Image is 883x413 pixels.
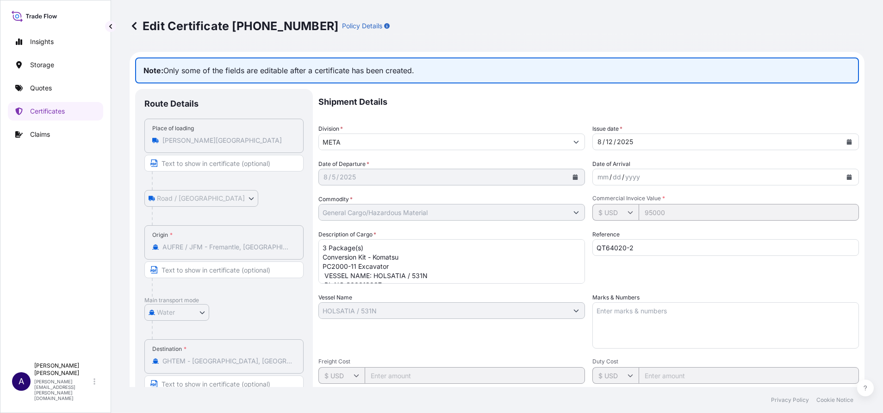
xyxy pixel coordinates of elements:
[639,367,859,384] input: Enter amount
[318,195,353,204] label: Commodity
[592,358,859,365] span: Duty Cost
[614,136,616,147] div: /
[30,83,52,93] p: Quotes
[603,136,605,147] div: /
[162,356,292,366] input: Destination
[318,159,369,169] span: Date of Departure
[605,136,614,147] div: day,
[336,172,339,183] div: /
[597,172,609,183] div: month,
[568,302,585,319] button: Show suggestions
[609,172,612,183] div: /
[624,172,641,183] div: year,
[612,172,622,183] div: day,
[318,358,585,365] span: Freight Cost
[318,89,859,115] p: Shipment Details
[8,79,103,97] a: Quotes
[318,124,343,133] label: Division
[162,242,292,252] input: Origin
[152,231,173,239] div: Origin
[152,345,187,353] div: Destination
[592,239,859,256] input: Enter booking reference
[329,172,331,183] div: /
[144,155,304,172] input: Text to appear on certificate
[8,102,103,121] a: Certificates
[152,125,194,132] div: Place of loading
[842,134,857,149] button: Calendar
[144,98,199,109] p: Route Details
[597,136,603,147] div: month,
[143,66,163,75] strong: Note:
[144,375,304,392] input: Text to appear on certificate
[34,379,92,401] p: [PERSON_NAME][EMAIL_ADDRESS][PERSON_NAME][DOMAIN_NAME]
[319,204,568,221] input: Type to search commodity
[592,124,622,133] span: Issue date
[331,172,336,183] div: day,
[365,367,585,384] input: Enter amount
[318,293,352,302] label: Vessel Name
[144,261,304,278] input: Text to appear on certificate
[144,190,258,207] button: Select transport
[842,170,857,184] button: Calendar
[592,293,640,302] label: Marks & Numbers
[8,56,103,74] a: Storage
[616,136,634,147] div: year,
[592,230,620,239] label: Reference
[816,396,853,404] a: Cookie Notice
[319,302,568,319] input: Type to search vessel name or IMO
[162,136,292,145] input: Place of loading
[568,133,585,150] button: Show suggestions
[34,362,92,377] p: [PERSON_NAME] [PERSON_NAME]
[639,204,859,221] input: Enter amount
[592,195,859,202] span: Commercial Invoice Value
[339,172,357,183] div: year,
[19,377,24,386] span: A
[144,297,304,304] p: Main transport mode
[342,21,382,31] p: Policy Details
[30,37,54,46] p: Insights
[323,172,329,183] div: month,
[135,57,859,83] p: Only some of the fields are editable after a certificate has been created.
[30,130,50,139] p: Claims
[592,159,630,169] span: Date of Arrival
[8,32,103,51] a: Insights
[30,107,65,116] p: Certificates
[30,60,54,70] p: Storage
[318,230,376,239] label: Description of Cargo
[622,172,624,183] div: /
[157,194,245,203] span: Road / [GEOGRAPHIC_DATA]
[144,304,209,321] button: Select transport
[568,170,583,184] button: Calendar
[568,204,585,221] button: Show suggestions
[8,125,103,144] a: Claims
[319,133,568,150] input: Type to search division
[771,396,809,404] a: Privacy Policy
[157,308,175,317] span: Water
[318,239,585,284] textarea: 3 Package(s) Conversion Kit - Komatsu PC2000-11 Excavator VESSEL NAME: HOLSATIA / 531N BL NO:S000...
[130,19,338,33] p: Edit Certificate [PHONE_NUMBER]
